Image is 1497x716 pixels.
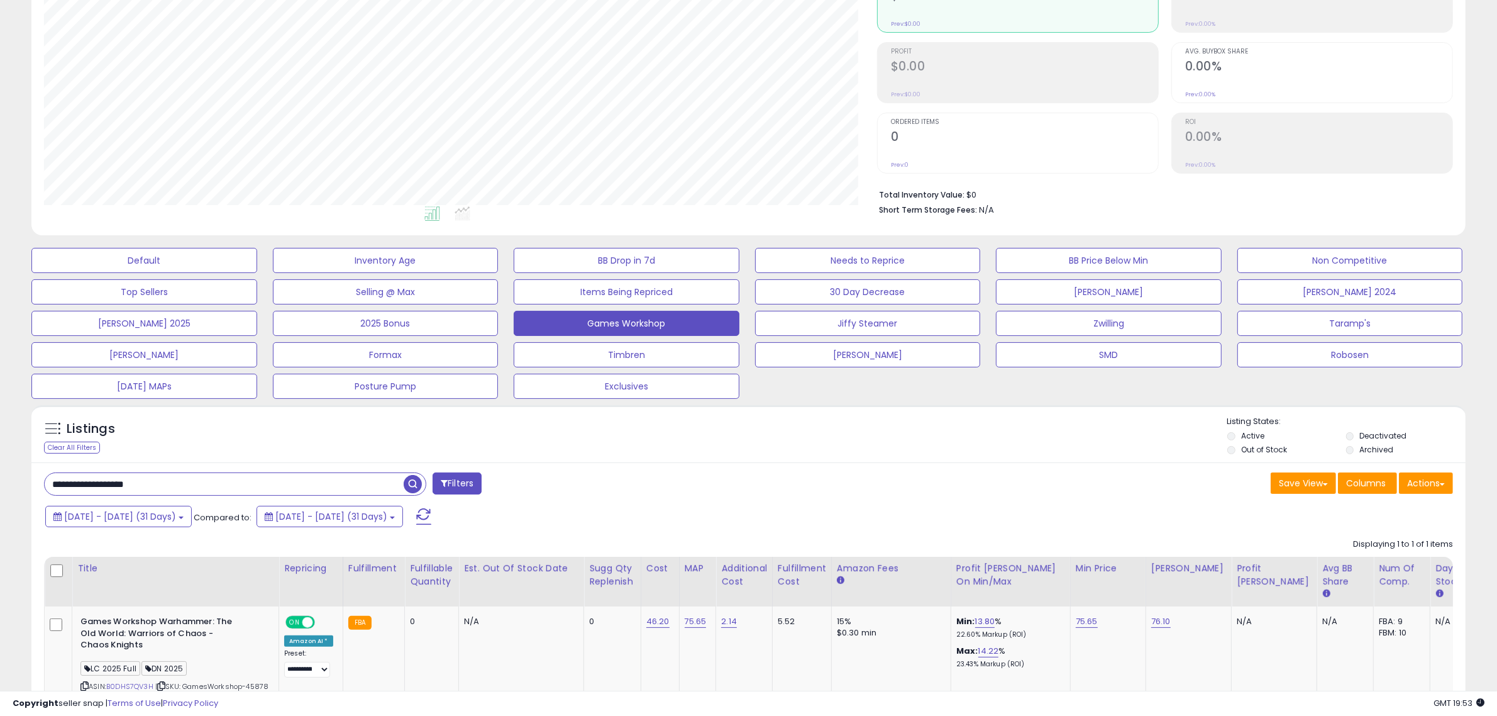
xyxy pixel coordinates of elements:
[891,20,920,28] small: Prev: $0.00
[194,512,251,523] span: Compared to:
[273,248,499,273] button: Inventory Age
[1237,248,1463,273] button: Non Competitive
[257,506,403,527] button: [DATE] - [DATE] (31 Days)
[646,615,670,628] a: 46.20
[31,279,257,305] button: Top Sellers
[996,279,1222,305] button: [PERSON_NAME]
[1346,477,1386,489] span: Columns
[287,617,302,628] span: ON
[837,616,941,627] div: 15%
[1241,444,1287,455] label: Out of Stock
[879,204,977,215] b: Short Term Storage Fees:
[685,615,707,628] a: 75.65
[1185,130,1452,147] h2: 0.00%
[433,473,482,495] button: Filters
[155,681,268,691] span: | SKU: GamesWorkshop-45878
[273,279,499,305] button: Selling @ Max
[1435,562,1481,588] div: Days In Stock
[685,562,711,575] div: MAP
[284,635,333,647] div: Amazon AI *
[514,279,739,305] button: Items Being Repriced
[996,342,1222,367] button: SMD
[80,661,140,676] span: LC 2025 Full
[837,575,844,586] small: Amazon Fees.
[1271,473,1336,494] button: Save View
[44,442,100,454] div: Clear All Filters
[1185,20,1215,28] small: Prev: 0.00%
[956,615,975,627] b: Min:
[464,616,574,627] p: N/A
[755,311,981,336] button: Jiffy Steamer
[13,698,218,710] div: seller snap | |
[589,562,636,588] div: Sugg Qty Replenish
[1435,616,1477,627] div: N/A
[45,506,192,527] button: [DATE] - [DATE] (31 Days)
[996,311,1222,336] button: Zwilling
[891,130,1158,147] h2: 0
[1237,311,1463,336] button: Taramp's
[879,189,964,200] b: Total Inventory Value:
[1379,627,1420,639] div: FBM: 10
[1151,615,1171,628] a: 76.10
[891,91,920,98] small: Prev: $0.00
[1237,616,1307,627] div: N/A
[31,342,257,367] button: [PERSON_NAME]
[891,59,1158,76] h2: $0.00
[1338,473,1397,494] button: Columns
[956,660,1061,669] p: 23.43% Markup (ROI)
[1322,616,1364,627] div: N/A
[1185,161,1215,169] small: Prev: 0.00%
[64,510,176,523] span: [DATE] - [DATE] (31 Days)
[1360,430,1407,441] label: Deactivated
[31,311,257,336] button: [PERSON_NAME] 2025
[514,248,739,273] button: BB Drop in 7d
[978,645,999,657] a: 14.22
[464,562,578,575] div: Est. Out Of Stock Date
[1185,48,1452,55] span: Avg. Buybox Share
[646,562,674,575] div: Cost
[313,617,333,628] span: OFF
[1151,562,1226,575] div: [PERSON_NAME]
[1360,444,1394,455] label: Archived
[956,562,1065,588] div: Profit [PERSON_NAME] on Min/Max
[778,562,826,588] div: Fulfillment Cost
[1185,119,1452,126] span: ROI
[755,342,981,367] button: [PERSON_NAME]
[1379,562,1425,588] div: Num of Comp.
[1435,588,1443,600] small: Days In Stock.
[1076,615,1098,628] a: 75.65
[1353,539,1453,551] div: Displaying 1 to 1 of 1 items
[975,615,995,628] a: 13.80
[1322,588,1330,600] small: Avg BB Share.
[514,374,739,399] button: Exclusives
[108,697,161,709] a: Terms of Use
[979,204,994,216] span: N/A
[891,161,909,169] small: Prev: 0
[1241,430,1264,441] label: Active
[1237,279,1463,305] button: [PERSON_NAME] 2024
[1379,616,1420,627] div: FBA: 9
[273,311,499,336] button: 2025 Bonus
[284,562,338,575] div: Repricing
[584,557,641,607] th: Please note that this number is a calculation based on your required days of coverage and your ve...
[891,119,1158,126] span: Ordered Items
[348,562,399,575] div: Fulfillment
[891,48,1158,55] span: Profit
[837,627,941,639] div: $0.30 min
[721,562,767,588] div: Additional Cost
[1322,562,1368,588] div: Avg BB Share
[837,562,946,575] div: Amazon Fees
[31,374,257,399] button: [DATE] MAPs
[1237,342,1463,367] button: Robosen
[67,420,115,438] h5: Listings
[514,342,739,367] button: Timbren
[77,562,273,575] div: Title
[1185,59,1452,76] h2: 0.00%
[1399,473,1453,494] button: Actions
[879,186,1444,201] li: $0
[755,248,981,273] button: Needs to Reprice
[273,342,499,367] button: Formax
[1433,697,1484,709] span: 2025-10-14 19:53 GMT
[956,616,1061,639] div: %
[273,374,499,399] button: Posture Pump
